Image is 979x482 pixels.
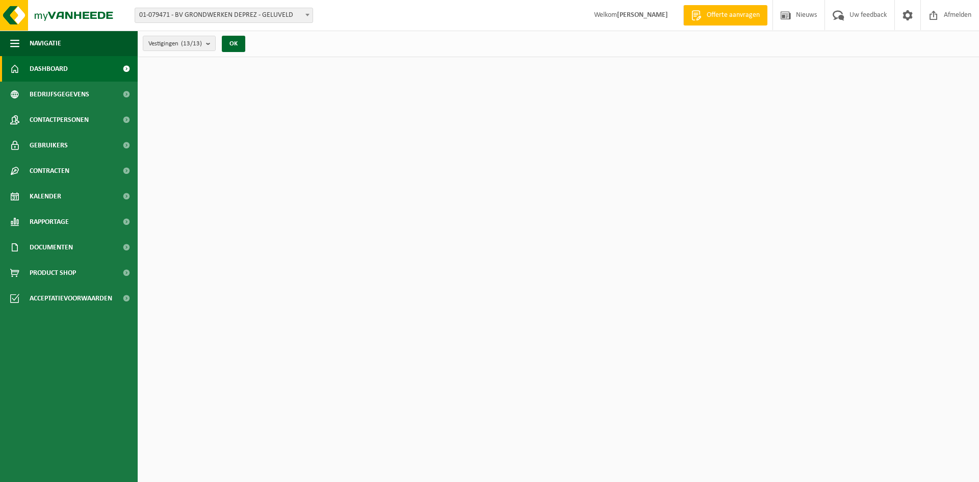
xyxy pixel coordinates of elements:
span: Rapportage [30,209,69,235]
strong: [PERSON_NAME] [617,11,668,19]
span: 01-079471 - BV GRONDWERKEN DEPREZ - GELUVELD [135,8,313,22]
a: Offerte aanvragen [683,5,767,26]
span: Contracten [30,158,69,184]
button: Vestigingen(13/13) [143,36,216,51]
span: Acceptatievoorwaarden [30,286,112,311]
span: Gebruikers [30,133,68,158]
span: Contactpersonen [30,107,89,133]
count: (13/13) [181,40,202,47]
span: Documenten [30,235,73,260]
span: Vestigingen [148,36,202,52]
span: Offerte aanvragen [704,10,762,20]
span: Navigatie [30,31,61,56]
button: OK [222,36,245,52]
span: Kalender [30,184,61,209]
span: Dashboard [30,56,68,82]
span: Bedrijfsgegevens [30,82,89,107]
span: 01-079471 - BV GRONDWERKEN DEPREZ - GELUVELD [135,8,313,23]
span: Product Shop [30,260,76,286]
